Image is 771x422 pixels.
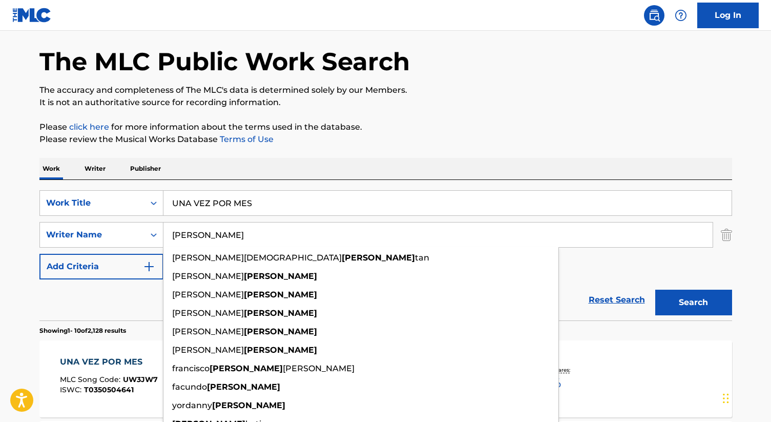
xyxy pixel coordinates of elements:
[172,327,244,336] span: [PERSON_NAME]
[210,364,283,373] strong: [PERSON_NAME]
[39,46,410,77] h1: The MLC Public Work Search
[39,158,63,179] p: Work
[84,385,134,394] span: T0350504641
[39,254,163,279] button: Add Criteria
[143,260,155,273] img: 9d2ae6d4665cec9f34b9.svg
[584,289,650,311] a: Reset Search
[721,222,732,248] img: Delete Criterion
[12,8,52,23] img: MLC Logo
[644,5,664,26] a: Public Search
[244,327,317,336] strong: [PERSON_NAME]
[342,253,415,263] strong: [PERSON_NAME]
[39,190,732,320] form: Search Form
[172,382,207,392] span: facundo
[172,253,342,263] span: [PERSON_NAME][DEMOGRAPHIC_DATA]
[244,345,317,355] strong: [PERSON_NAME]
[46,229,138,241] div: Writer Name
[415,253,429,263] span: tan
[172,400,212,410] span: yordanny
[60,375,123,384] span: MLC Song Code :
[81,158,109,179] p: Writer
[123,375,158,384] span: UW3JW7
[172,364,210,373] span: francisco
[207,382,280,392] strong: [PERSON_NAME]
[172,308,244,318] span: [PERSON_NAME]
[60,385,84,394] span: ISWC :
[720,373,771,422] iframe: Chat Widget
[39,121,732,133] p: Please for more information about the terms used in the database.
[39,96,732,109] p: It is not an authoritative source for recording information.
[39,84,732,96] p: The accuracy and completeness of The MLC's data is determined solely by our Members.
[69,122,109,132] a: click here
[697,3,759,28] a: Log In
[655,290,732,315] button: Search
[172,345,244,355] span: [PERSON_NAME]
[648,9,660,22] img: search
[39,326,126,335] p: Showing 1 - 10 of 2,128 results
[60,356,158,368] div: UNA VEZ POR MES
[244,308,317,318] strong: [PERSON_NAME]
[244,290,317,299] strong: [PERSON_NAME]
[675,9,687,22] img: help
[283,364,355,373] span: [PERSON_NAME]
[244,271,317,281] strong: [PERSON_NAME]
[39,133,732,146] p: Please review the Musical Works Database
[172,290,244,299] span: [PERSON_NAME]
[39,340,732,417] a: UNA VEZ POR MESMLC Song Code:UW3JW7ISWC:T0350504641Writers (1)[PERSON_NAME] [PERSON_NAME]Recordin...
[671,5,691,26] div: Help
[127,158,164,179] p: Publisher
[212,400,285,410] strong: [PERSON_NAME]
[723,383,729,414] div: Drag
[172,271,244,281] span: [PERSON_NAME]
[218,134,274,144] a: Terms of Use
[46,197,138,209] div: Work Title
